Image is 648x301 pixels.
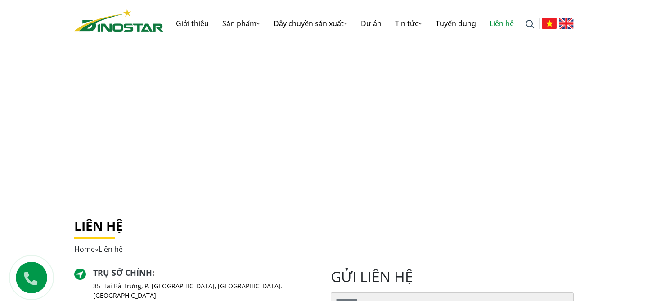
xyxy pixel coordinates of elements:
[93,267,152,278] a: Trụ sở chính
[99,244,123,254] span: Liên hệ
[93,268,317,278] h2: :
[74,244,123,254] span: »
[74,269,86,280] img: directer
[526,20,535,29] img: search
[429,9,483,38] a: Tuyển dụng
[216,9,267,38] a: Sản phẩm
[388,9,429,38] a: Tin tức
[74,219,574,234] h1: Liên hệ
[542,18,557,29] img: Tiếng Việt
[354,9,388,38] a: Dự án
[559,18,574,29] img: English
[93,281,317,300] p: 35 Hai Bà Trưng, P. [GEOGRAPHIC_DATA], [GEOGRAPHIC_DATA]. [GEOGRAPHIC_DATA]
[74,244,95,254] a: Home
[169,9,216,38] a: Giới thiệu
[483,9,521,38] a: Liên hệ
[74,9,163,32] img: logo
[331,268,574,285] h2: gửi liên hệ
[267,9,354,38] a: Dây chuyền sản xuất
